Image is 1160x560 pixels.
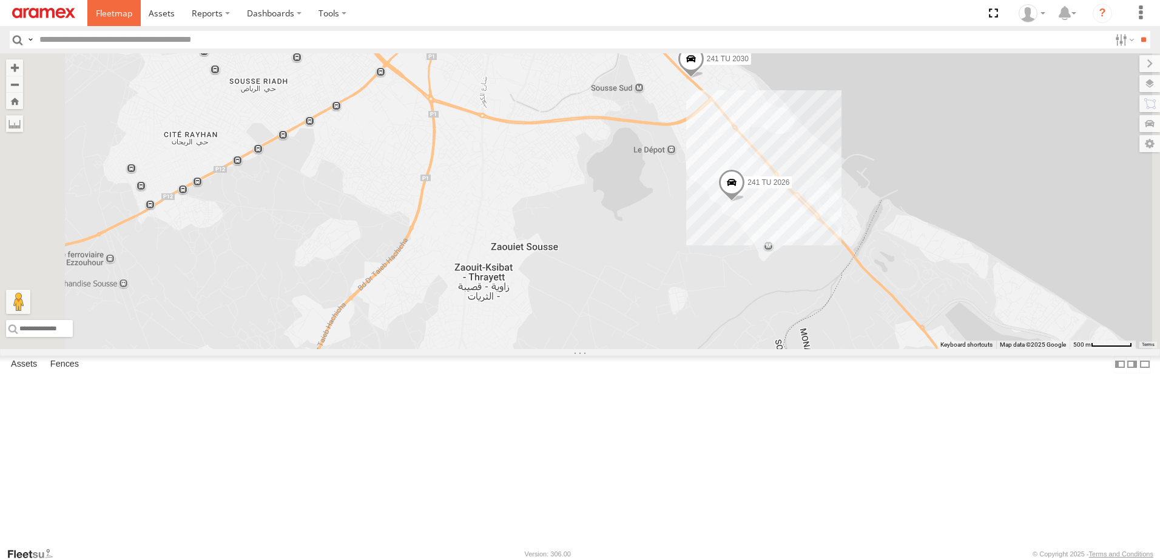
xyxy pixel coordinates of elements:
a: Terms and Conditions [1089,550,1153,558]
label: Search Query [25,31,35,48]
label: Assets [5,356,43,373]
span: 241 TU 2030 [707,55,749,63]
button: Drag Pegman onto the map to open Street View [6,290,30,314]
span: 241 TU 2026 [747,178,789,187]
button: Zoom Home [6,93,23,109]
button: Map Scale: 500 m per 64 pixels [1070,341,1136,349]
a: Visit our Website [7,548,62,560]
span: Map data ©2025 Google [1000,341,1066,348]
button: Zoom in [6,59,23,76]
label: Fences [44,356,85,373]
a: Terms [1142,342,1155,347]
img: aramex-logo.svg [12,8,75,18]
label: Dock Summary Table to the Right [1126,356,1138,373]
span: 500 m [1073,341,1091,348]
div: © Copyright 2025 - [1033,550,1153,558]
div: Hichem Khachnaouni [1014,4,1050,22]
label: Map Settings [1139,135,1160,152]
button: Zoom out [6,76,23,93]
label: Search Filter Options [1110,31,1136,48]
div: Version: 306.00 [525,550,571,558]
i: ? [1093,4,1112,23]
label: Hide Summary Table [1139,356,1151,373]
label: Dock Summary Table to the Left [1114,356,1126,373]
label: Measure [6,115,23,132]
button: Keyboard shortcuts [940,341,993,349]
